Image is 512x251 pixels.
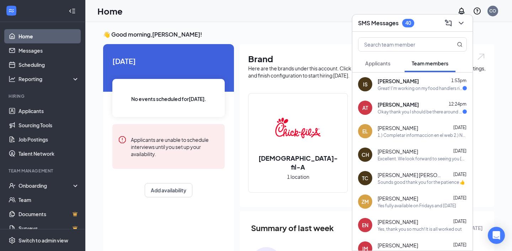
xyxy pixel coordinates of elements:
svg: MagnifyingGlass [457,42,463,47]
a: Job Postings [18,132,79,146]
button: ChevronDown [455,17,467,29]
h3: SMS Messages [358,19,399,27]
svg: QuestionInfo [473,7,481,15]
a: Home [18,29,79,43]
input: Search team member [358,38,443,51]
div: Applicants are unable to schedule interviews until you set up your availability. [131,135,219,157]
svg: ChevronDown [457,19,465,27]
h2: [DEMOGRAPHIC_DATA]-fil-A [249,154,347,171]
span: [DATE] [453,125,466,130]
button: ComposeMessage [443,17,454,29]
div: CH [362,151,369,158]
span: Summary of last week [251,222,334,234]
span: [DATE] [453,242,466,247]
div: 1.) Completar informaccion en el web 2.) Non-Slip Zapato's 3.) Food Handler's Tarjeta [URL][DOMAI... [378,132,467,138]
span: 1 location [287,173,309,181]
span: [PERSON_NAME] [378,218,418,225]
img: Chick-fil-A [275,105,321,151]
span: 1:53pm [451,78,466,83]
span: [PERSON_NAME] [378,101,419,108]
a: Sourcing Tools [18,118,79,132]
span: [PERSON_NAME] [378,78,419,85]
span: [PERSON_NAME] [PERSON_NAME] [378,171,442,178]
span: No events scheduled for [DATE] . [131,95,206,103]
svg: UserCheck [9,182,16,189]
svg: Collapse [69,7,76,15]
span: [DATE] [453,172,466,177]
a: Messages [18,43,79,58]
div: Okay thank you I should be there around 6! My middle initial is S. [378,109,463,115]
span: Applicants [365,60,390,66]
div: TC [362,175,368,182]
div: Switch to admin view [18,237,68,244]
img: open.6027fd2a22e1237b5b06.svg [476,53,486,61]
svg: Notifications [457,7,466,15]
span: [PERSON_NAME] [378,124,418,132]
a: SurveysCrown [18,221,79,235]
span: Team members [412,60,448,66]
a: Team [18,193,79,207]
div: Sounds good thank you for the patience 👍 [378,179,465,185]
a: Applicants [18,104,79,118]
div: Great! I'm working on my food handlers right now [378,85,463,91]
a: DocumentsCrown [18,207,79,221]
span: [DATE] [453,148,466,154]
svg: Error [118,135,127,144]
span: [DATE] [112,55,225,66]
div: AT [362,104,368,111]
div: IS [363,81,368,88]
svg: WorkstreamLogo [8,7,15,14]
h3: 👋 Good morning, [PERSON_NAME] ! [103,31,494,38]
div: Reporting [18,75,80,82]
span: [DATE] [453,219,466,224]
svg: Analysis [9,75,16,82]
a: Scheduling [18,58,79,72]
span: [DATE] [453,195,466,201]
span: [PERSON_NAME] [378,242,418,249]
div: Open Intercom Messenger [488,227,505,244]
div: ZM [362,198,369,205]
span: 12:24pm [449,101,466,107]
div: Yes fully available on Fridays and [DATE] [378,203,456,209]
div: Yes, thank you so much! It is all worked out [378,226,462,232]
div: Onboarding [18,182,73,189]
span: [PERSON_NAME] [378,148,418,155]
div: Excellent. We look forward to seeing you [DATE]! [378,156,467,162]
div: EN [362,221,368,229]
a: Talent Network [18,146,79,161]
svg: ComposeMessage [444,19,453,27]
h1: Home [97,5,123,17]
button: Add availability [145,183,192,197]
div: CO [489,8,496,14]
span: [PERSON_NAME] [378,195,418,202]
svg: Settings [9,237,16,244]
div: EL [362,128,368,135]
h1: Brand [248,53,486,65]
div: 40 [405,20,411,26]
div: Hiring [9,93,78,99]
div: Team Management [9,168,78,174]
div: Here are the brands under this account. Click into a brand to see your locations, managers, job p... [248,65,486,79]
